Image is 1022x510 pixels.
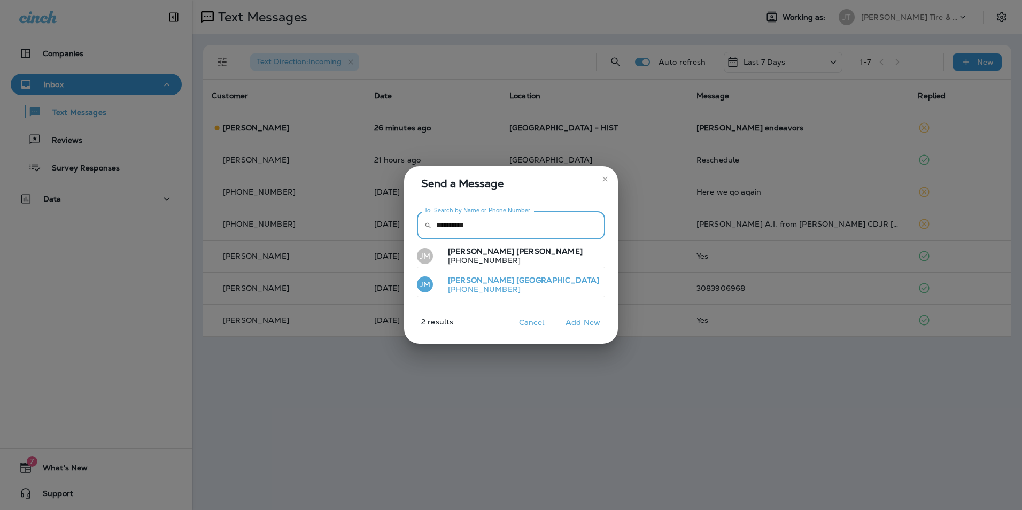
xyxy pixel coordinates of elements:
[421,175,605,192] span: Send a Message
[560,314,606,331] button: Add New
[424,206,531,214] label: To: Search by Name or Phone Number
[417,273,605,297] button: JM[PERSON_NAME] [GEOGRAPHIC_DATA][PHONE_NUMBER]
[417,244,605,268] button: JM[PERSON_NAME] [PERSON_NAME][PHONE_NUMBER]
[417,276,433,292] div: JM
[448,246,514,256] span: [PERSON_NAME]
[439,256,583,265] p: [PHONE_NUMBER]
[448,275,514,285] span: [PERSON_NAME]
[400,318,453,335] p: 2 results
[597,171,614,188] button: close
[512,314,552,331] button: Cancel
[516,246,583,256] span: [PERSON_NAME]
[417,248,433,264] div: JM
[439,285,599,293] p: [PHONE_NUMBER]
[516,275,599,285] span: [GEOGRAPHIC_DATA]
